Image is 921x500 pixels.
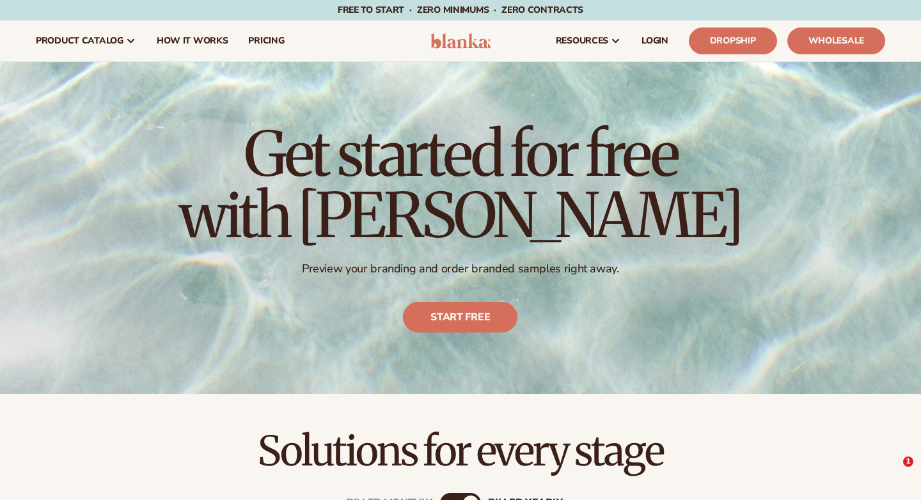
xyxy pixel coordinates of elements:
[338,4,583,16] span: Free to start · ZERO minimums · ZERO contracts
[146,20,239,61] a: How It Works
[556,36,608,46] span: resources
[903,457,913,467] span: 1
[642,36,668,46] span: LOGIN
[157,36,228,46] span: How It Works
[248,36,284,46] span: pricing
[631,20,679,61] a: LOGIN
[179,123,742,246] h1: Get started for free with [PERSON_NAME]
[238,20,294,61] a: pricing
[404,302,518,332] a: Start free
[36,430,885,473] h2: Solutions for every stage
[430,33,491,49] img: logo
[26,20,146,61] a: product catalog
[877,457,908,487] iframe: Intercom live chat
[689,27,777,54] a: Dropship
[179,262,742,276] p: Preview your branding and order branded samples right away.
[546,20,631,61] a: resources
[787,27,885,54] a: Wholesale
[36,36,123,46] span: product catalog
